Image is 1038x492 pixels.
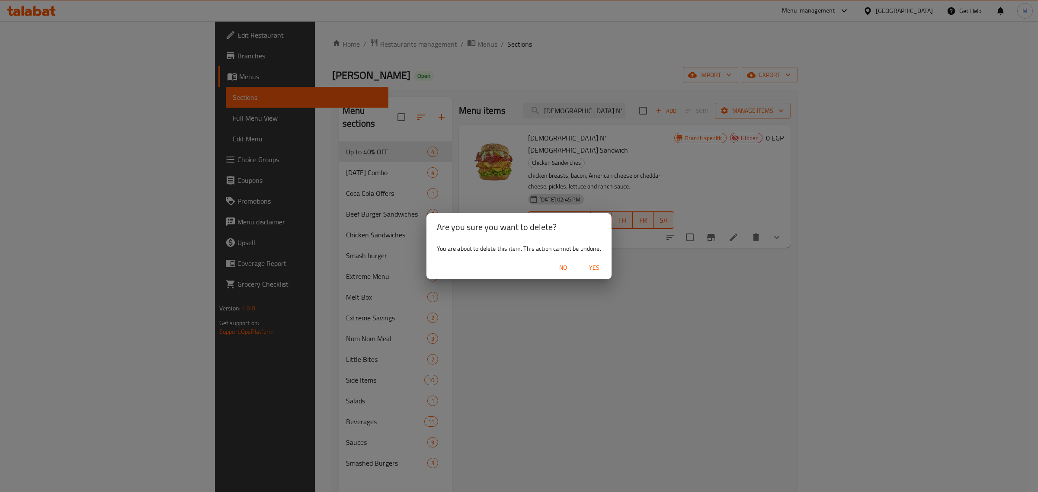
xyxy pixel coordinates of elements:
[549,260,577,276] button: No
[580,260,608,276] button: Yes
[584,262,605,273] span: Yes
[437,220,601,234] h2: Are you sure you want to delete?
[426,241,612,256] div: You are about to delete this item. This action cannot be undone.
[553,262,573,273] span: No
